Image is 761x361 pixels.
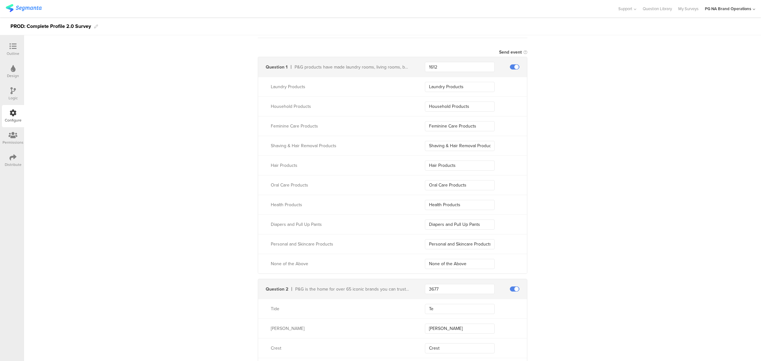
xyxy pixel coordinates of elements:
[425,259,495,269] input: Enter a value...
[425,200,495,210] input: Enter a value...
[425,82,495,92] input: Enter a value...
[425,62,495,72] input: Enter a key...
[425,343,495,353] input: Enter a value...
[271,305,410,312] div: Tide
[271,142,410,149] div: Shaving & Hair Removal Products
[271,182,410,188] div: Oral Care Products
[425,121,495,131] input: Enter a value...
[425,324,495,334] input: Enter a value...
[425,284,495,294] input: Enter a key...
[5,162,22,167] div: Distribute
[425,180,495,190] input: Enter a value...
[295,286,410,292] div: P&G is the home for over 65 iconic brands you can trust in your home. Do you regularly buy any of...
[6,4,42,12] img: segmanta logo
[425,304,495,314] input: Enter a value...
[499,49,522,56] div: Send event
[10,21,91,31] div: PROD: Complete Profile 2.0 Survey
[7,51,19,56] div: Outline
[271,345,410,351] div: Crest
[266,286,288,292] div: Question 2
[271,260,410,267] div: None of the Above
[425,220,495,230] input: Enter a value...
[7,73,19,79] div: Design
[271,162,410,169] div: Hair Products
[271,201,410,208] div: Health Products
[266,64,288,70] div: Question 1
[425,102,495,112] input: Enter a value...
[5,117,22,123] div: Configure
[425,239,495,249] input: Enter a value...
[295,64,410,70] div: P&G products have made laundry rooms, living rooms, bedrooms, kitchens, nurseries, and bathrooms ...
[271,221,410,228] div: Diapers and Pull Up Pants
[271,241,410,247] div: Personal and Skincare Products
[3,140,23,145] div: Permissions
[271,325,410,332] div: Dawn
[425,161,495,171] input: Enter a value...
[618,6,632,12] span: Support
[271,123,410,129] div: Feminine Care Products
[425,141,495,151] input: Enter a value...
[705,6,751,12] div: PG NA Brand Operations
[271,103,410,110] div: Household Products
[9,95,18,101] div: Logic
[271,83,410,90] div: Laundry Products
